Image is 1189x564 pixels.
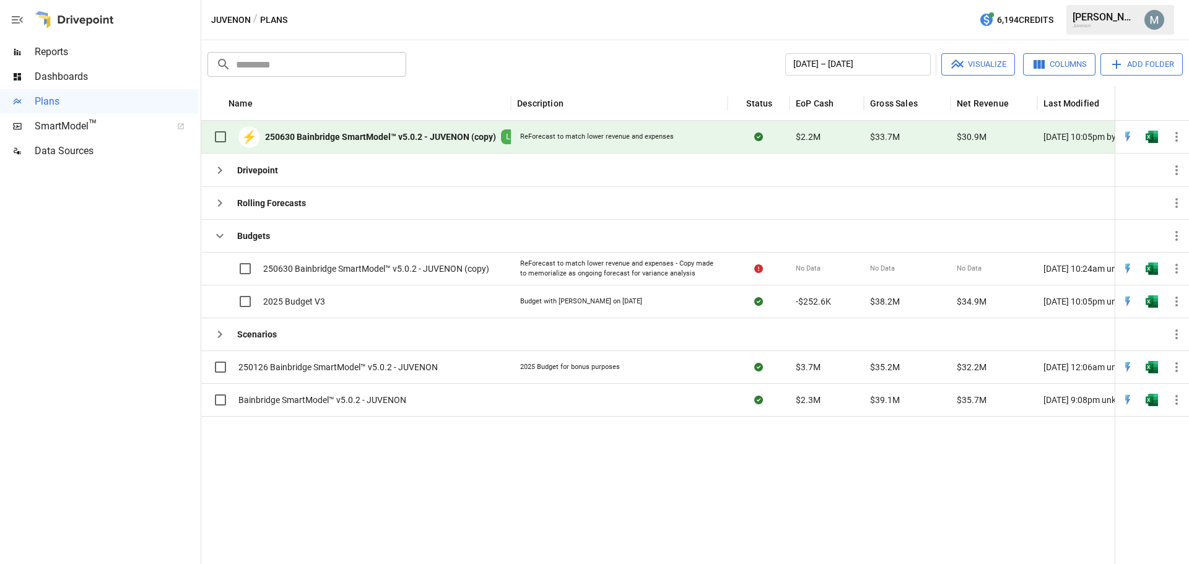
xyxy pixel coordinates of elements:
span: 250630 Bainbridge SmartModel™ v5.0.2 - JUVENON (copy) [263,262,489,275]
span: $2.2M [796,131,821,143]
div: Name [229,98,253,108]
span: $35.7M [957,394,986,406]
span: $34.9M [957,295,986,308]
div: ReForecast to match lower revenue and expenses [520,132,674,142]
button: 6,194Credits [974,9,1058,32]
button: Juvenon [211,12,251,28]
img: Misty Weisbrod [1144,10,1164,30]
div: Juvenon [1073,23,1137,28]
img: quick-edit-flash.b8aec18c.svg [1121,262,1134,275]
div: Error during sync. [754,262,763,275]
span: SmartModel [35,119,163,134]
img: excel-icon.76473adf.svg [1146,295,1158,308]
div: Sync complete [754,394,763,406]
img: quick-edit-flash.b8aec18c.svg [1121,394,1134,406]
button: Columns [1023,53,1095,76]
div: / [253,12,258,28]
b: Budgets [237,230,270,242]
span: $2.3M [796,394,821,406]
div: Description [517,98,564,108]
div: Open in Quick Edit [1121,131,1134,143]
div: ⚡ [238,126,260,148]
button: Add Folder [1100,53,1183,76]
div: Sync complete [754,295,763,308]
div: 2025 Budget for bonus purposes [520,362,620,372]
div: Open in Excel [1146,262,1158,275]
div: Gross Sales [870,98,918,108]
img: excel-icon.76473adf.svg [1146,131,1158,143]
button: [DATE] – [DATE] [785,53,931,76]
span: No Data [957,264,982,274]
span: $35.2M [870,361,900,373]
span: Data Sources [35,144,198,158]
span: $32.2M [957,361,986,373]
b: Drivepoint [237,164,278,176]
div: Budget with [PERSON_NAME] on [DATE] [520,297,642,306]
span: LIVE MODEL [501,131,555,143]
span: $39.1M [870,394,900,406]
span: $38.2M [870,295,900,308]
div: Open in Quick Edit [1121,262,1134,275]
div: [PERSON_NAME] [1073,11,1137,23]
img: excel-icon.76473adf.svg [1146,262,1158,275]
img: excel-icon.76473adf.svg [1146,394,1158,406]
div: Open in Excel [1146,361,1158,373]
span: $3.7M [796,361,821,373]
div: Open in Quick Edit [1121,295,1134,308]
span: Reports [35,45,198,59]
span: 6,194 Credits [997,12,1053,28]
span: Bainbridge SmartModel™ v5.0.2 - JUVENON [238,394,406,406]
span: Plans [35,94,198,109]
div: ReForecast to match lower revenue and expenses - Copy made to memorialize as ongoing forecast for... [520,259,718,278]
span: 2025 Budget V3 [263,295,325,308]
div: Open in Quick Edit [1121,361,1134,373]
div: Open in Quick Edit [1121,394,1134,406]
div: Open in Excel [1146,394,1158,406]
span: 250126 Bainbridge SmartModel™ v5.0.2 - JUVENON [238,361,438,373]
div: Open in Excel [1146,131,1158,143]
span: $30.9M [957,131,986,143]
div: Net Revenue [957,98,1009,108]
span: -$252.6K [796,295,831,308]
button: Misty Weisbrod [1137,2,1172,37]
span: $33.7M [870,131,900,143]
img: excel-icon.76473adf.svg [1146,361,1158,373]
div: Open in Excel [1146,295,1158,308]
img: quick-edit-flash.b8aec18c.svg [1121,295,1134,308]
div: EoP Cash [796,98,834,108]
button: Visualize [941,53,1015,76]
span: Dashboards [35,69,198,84]
b: Scenarios [237,328,277,341]
b: Rolling Forecasts [237,197,306,209]
div: Sync complete [754,361,763,373]
div: Sync complete [754,131,763,143]
span: ™ [89,117,97,132]
span: No Data [796,264,821,274]
span: No Data [870,264,895,274]
div: Last Modified [1043,98,1099,108]
div: Status [746,98,772,108]
img: quick-edit-flash.b8aec18c.svg [1121,131,1134,143]
img: quick-edit-flash.b8aec18c.svg [1121,361,1134,373]
b: 250630 Bainbridge SmartModel™ v5.0.2 - JUVENON (copy) [265,131,496,143]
